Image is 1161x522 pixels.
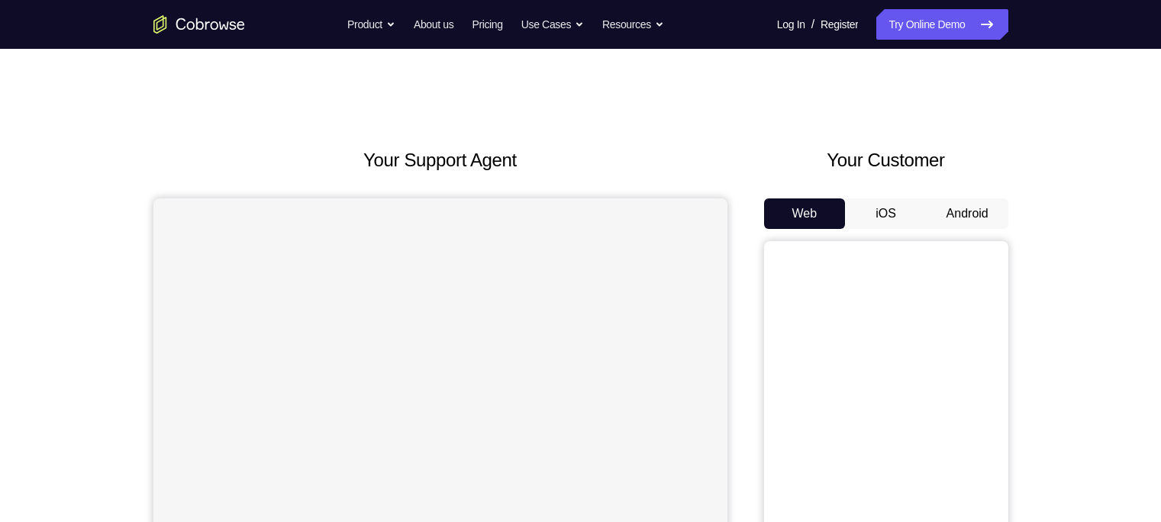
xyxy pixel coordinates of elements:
button: iOS [845,198,927,229]
h2: Your Customer [764,147,1008,174]
button: Use Cases [521,9,584,40]
button: Web [764,198,846,229]
a: About us [414,9,453,40]
button: Resources [602,9,664,40]
a: Go to the home page [153,15,245,34]
a: Register [821,9,858,40]
h2: Your Support Agent [153,147,727,174]
button: Android [927,198,1008,229]
a: Log In [777,9,805,40]
a: Try Online Demo [876,9,1008,40]
a: Pricing [472,9,502,40]
button: Product [347,9,395,40]
span: / [811,15,814,34]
